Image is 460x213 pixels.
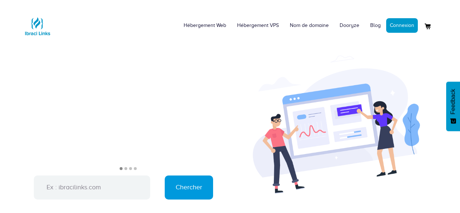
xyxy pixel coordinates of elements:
span: Feedback [450,89,456,114]
a: Logo Ibraci Links [23,5,52,41]
a: Blog [365,15,386,36]
a: Dooryze [334,15,365,36]
a: Hébergement VPS [232,15,284,36]
input: Ex : ibracilinks.com [34,175,150,200]
a: Nom de domaine [284,15,334,36]
input: Chercher [165,175,213,200]
button: Feedback - Afficher l’enquête [446,82,460,131]
img: Logo Ibraci Links [23,12,52,41]
a: Hébergement Web [178,15,232,36]
a: Connexion [386,18,418,33]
